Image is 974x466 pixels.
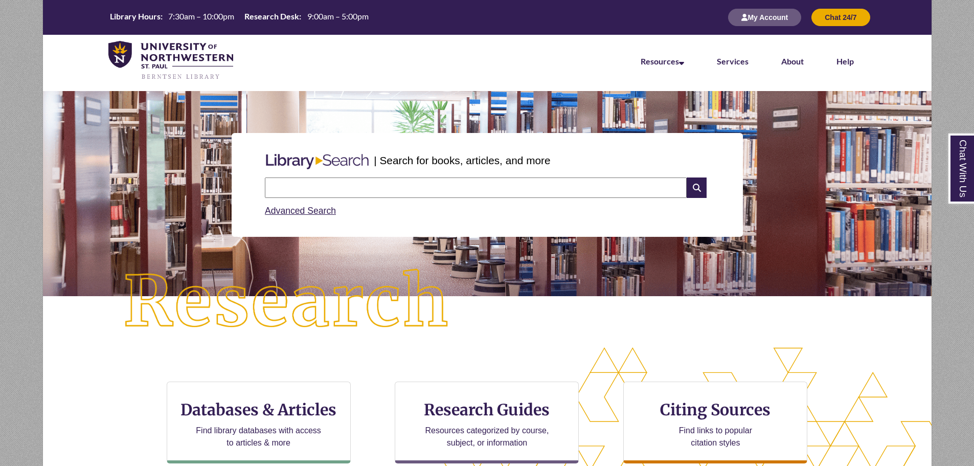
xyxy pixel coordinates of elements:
a: Advanced Search [265,206,336,216]
a: Services [717,56,749,66]
span: 9:00am – 5:00pm [307,11,369,21]
i: Search [687,177,706,198]
a: Chat 24/7 [811,13,870,21]
button: Chat 24/7 [811,9,870,26]
button: My Account [728,9,801,26]
a: Hours Today [106,11,373,25]
a: Help [836,56,854,66]
a: About [781,56,804,66]
th: Research Desk: [240,11,303,22]
span: 7:30am – 10:00pm [168,11,234,21]
h3: Databases & Articles [175,400,342,419]
img: Research [87,233,487,372]
th: Library Hours: [106,11,164,22]
img: UNWSP Library Logo [108,41,234,81]
p: Find library databases with access to articles & more [192,425,325,449]
a: Research Guides Resources categorized by course, subject, or information [395,382,579,463]
h3: Citing Sources [653,400,778,419]
p: Find links to popular citation styles [666,425,765,449]
table: Hours Today [106,11,373,24]
a: Resources [641,56,684,66]
p: Resources categorized by course, subject, or information [420,425,554,449]
a: Databases & Articles Find library databases with access to articles & more [167,382,351,463]
a: My Account [728,13,801,21]
img: Libary Search [261,150,374,173]
p: | Search for books, articles, and more [374,152,550,168]
a: Citing Sources Find links to popular citation styles [623,382,807,463]
h3: Research Guides [403,400,570,419]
